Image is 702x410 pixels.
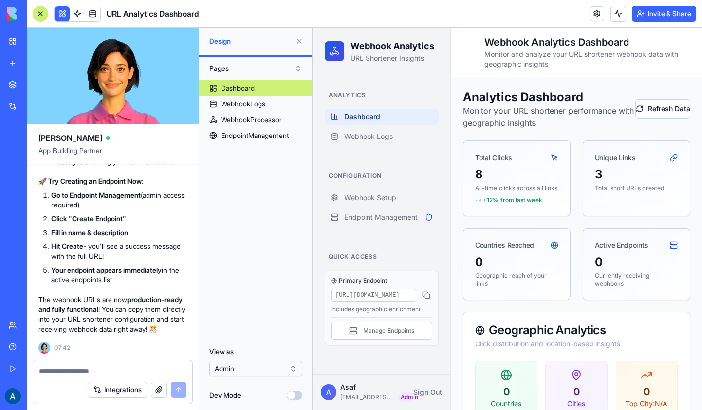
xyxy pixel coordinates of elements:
p: All-time clicks across all links [162,157,246,165]
span: Webhook Setup [32,165,83,175]
div: Cities [241,371,286,381]
strong: Your endpoint appears immediately [51,266,162,274]
div: Configuration [12,140,126,156]
label: View as [209,347,302,357]
div: 0 [241,357,286,371]
a: Manage Endpoints [18,300,119,308]
button: Sign Out [100,356,130,374]
div: A [8,357,24,373]
p: Monitor your URL shortener performance with geographic insights [150,77,323,101]
div: Analytics [12,60,126,75]
p: Primary Endpoint [18,249,119,257]
span: App Building Partner [38,146,187,164]
span: Webhook Logs [32,104,80,114]
img: logo [7,7,68,21]
div: WebhookProcessor [221,115,282,125]
strong: Go to Endpoint Management [51,191,141,199]
button: Integrations [88,382,147,398]
div: Countries [171,371,216,381]
strong: Hit Create [51,242,83,250]
div: Quick Access [12,221,126,237]
code: [URL][DOMAIN_NAME] [18,261,104,274]
button: Manage Endpoints [18,294,119,312]
div: 0 [282,227,366,242]
span: URL Analytics Dashboard [107,8,199,20]
div: Countries Reached [162,213,222,223]
p: Includes geographic enrichment [18,278,119,286]
div: Unique Links [282,125,323,135]
strong: Fill in name & description [51,228,128,237]
a: WebhookLogs [199,96,312,112]
span: Dashboard [32,84,68,94]
p: The webhook URLs are now ! You can copy them directly into your URL shortener configuration and s... [38,295,187,334]
p: Monitor and analyze your URL shortener webhook data with geographic insights [172,22,377,41]
p: Total short URLs created [282,157,366,165]
img: ACg8ocLLsd-mHQ3j3AkSHCqc7HSAYEotNVKJcEG1tLjGetfdC0TpUw=s96-c [5,388,21,404]
p: URL Shortener Insights [37,26,121,35]
a: WebhookProcessor [199,112,312,128]
span: Design [209,36,292,46]
a: Webhook Logs [12,101,126,117]
span: Endpoint Management [32,185,105,195]
div: Geographic Analytics [162,297,365,308]
h1: Webhook Analytics Dashboard [172,8,377,22]
button: Pages [204,61,307,76]
div: WebhookLogs [221,99,265,109]
h2: Analytics Dashboard [150,62,323,77]
li: - you'll see a success message with the full URL! [51,241,187,261]
span: Admin [85,365,100,375]
div: 8 [162,139,246,155]
h2: Webhook Analytics [37,12,121,26]
img: Ella_00000_wcx2te.png [38,342,50,354]
a: Dashboard [12,81,126,97]
strong: Click "Create Endpoint" [51,214,126,223]
h3: 🚀 Try Creating an Endpoint Now: [38,176,187,186]
button: Invite & Share [632,6,696,22]
a: Endpoint Management [12,182,126,198]
span: 07:42 [54,344,70,352]
p: Geographic reach of your links [162,244,246,260]
div: 0 [162,227,246,242]
a: Webhook Setup [12,162,126,178]
div: Top City: N/A [311,371,357,381]
li: (admin access required) [51,190,187,210]
a: EndpointManagement [199,128,312,143]
a: Dashboard [199,80,312,96]
span: +12% from last week [170,169,229,176]
div: EndpointManagement [221,131,289,140]
p: Asaf [28,355,100,365]
span: [PERSON_NAME] [38,132,102,144]
button: Refresh Data [323,71,377,91]
div: 0 [171,357,216,371]
div: 3 [282,139,366,155]
div: Dashboard [221,83,255,93]
label: Dev Mode [209,390,241,400]
div: Click distribution and location-based insights [162,311,365,321]
div: Active Endpoints [282,213,335,223]
p: Currently receiving webhooks [282,244,366,260]
li: in the active endpoints list [51,265,187,285]
p: [EMAIL_ADDRESS][DOMAIN_NAME] [28,366,81,374]
div: 0 [311,357,357,371]
div: Total Clicks [162,125,199,135]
